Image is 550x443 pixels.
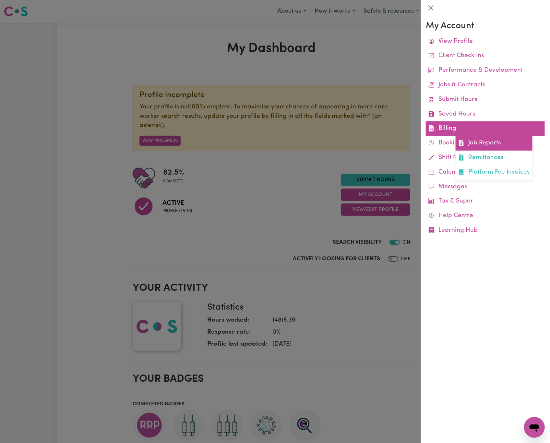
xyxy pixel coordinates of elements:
[426,194,545,209] a: Tax & Super
[426,121,545,136] a: BillingJob ReportsRemittancesPlatform Fee Invoices
[456,165,532,180] a: Platform Fee Invoices
[524,417,545,438] iframe: Button to launch messaging window
[426,34,545,49] a: View Profile
[426,223,545,238] a: Learning Hub
[456,136,532,151] a: Job Reports
[426,3,436,13] button: Close
[426,78,545,92] a: Jobs & Contracts
[426,49,545,63] a: Client Check Ins
[426,151,545,165] a: Shift Notes
[426,107,545,122] a: Saved Hours
[456,151,532,165] a: Remittances
[426,180,545,194] a: Messages
[426,165,545,180] a: Calendar
[426,136,545,151] a: Bookings
[426,63,545,78] a: Performance & Development
[426,92,545,107] a: Submit Hours
[426,21,545,32] h3: My Account
[426,209,545,223] a: Help Centre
